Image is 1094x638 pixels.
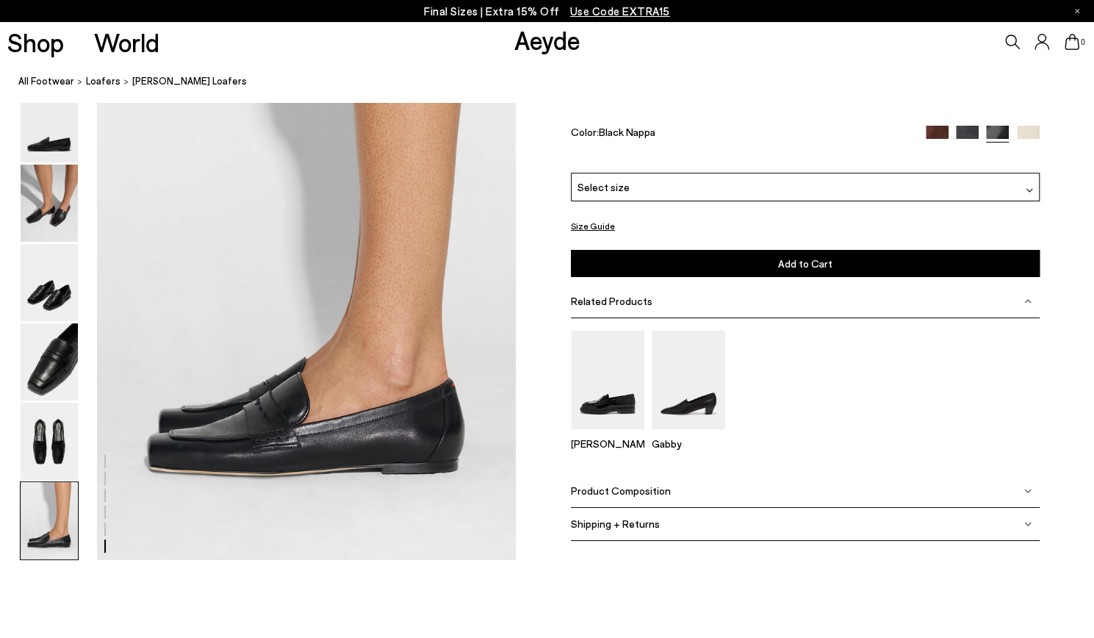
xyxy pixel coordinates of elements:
a: World [94,29,159,55]
a: 0 [1065,34,1079,50]
a: Leon Loafers [PERSON_NAME] [571,419,644,450]
span: Product Composition [571,484,671,497]
img: Lana Moccasin Loafers - Image 4 [21,323,78,401]
a: Loafers [86,74,120,89]
span: Select size [577,180,630,196]
span: Add to Cart [778,258,832,270]
span: 0 [1079,38,1087,46]
img: svg%3E [1024,520,1032,528]
p: Gabby [652,437,725,450]
span: [PERSON_NAME] Loafers [132,74,247,89]
img: Lana Moccasin Loafers - Image 3 [21,244,78,321]
img: Lana Moccasin Loafers - Image 2 [21,165,78,242]
span: Black Nappa [599,126,655,139]
span: Shipping + Returns [571,517,660,530]
img: Gabby Almond-Toe Loafers [652,331,725,429]
img: Lana Moccasin Loafers - Image 6 [21,482,78,559]
span: Loafers [86,75,120,87]
a: Shop [7,29,64,55]
a: Gabby Almond-Toe Loafers Gabby [652,419,725,450]
button: Size Guide [571,217,615,235]
div: Color: [571,126,910,143]
nav: breadcrumb [18,62,1094,102]
span: Related Products [571,295,652,308]
a: Aeyde [514,24,580,55]
img: svg%3E [1024,298,1032,305]
img: Leon Loafers [571,331,644,429]
p: [PERSON_NAME] [571,437,644,450]
a: All Footwear [18,74,74,89]
button: Add to Cart [571,251,1040,278]
img: svg%3E [1026,187,1033,194]
img: Lana Moccasin Loafers - Image 1 [21,85,78,162]
img: svg%3E [1024,487,1032,495]
span: Navigate to /collections/ss25-final-sizes [570,4,670,18]
img: Lana Moccasin Loafers - Image 5 [21,403,78,480]
p: Final Sizes | Extra 15% Off [424,2,670,21]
